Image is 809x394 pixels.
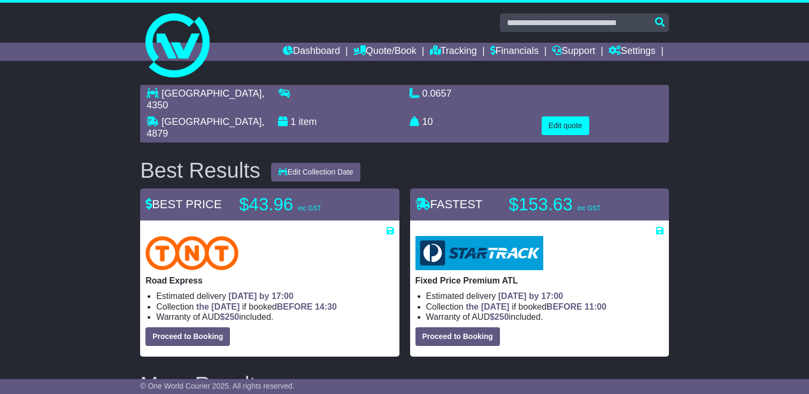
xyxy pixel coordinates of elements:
div: Best Results [135,159,266,182]
a: Financials [490,43,539,61]
span: the [DATE] [466,302,509,311]
span: , 4350 [147,88,264,111]
span: if booked [466,302,606,311]
button: Proceed to Booking [415,327,500,346]
li: Warranty of AUD included. [426,312,664,322]
p: Fixed Price Premium ATL [415,275,664,286]
button: Proceed to Booking [145,327,230,346]
p: $43.96 [239,194,373,215]
span: © One World Courier 2025. All rights reserved. [140,382,295,390]
button: Edit quote [542,116,589,135]
p: $153.63 [509,194,643,215]
li: Warranty of AUD included. [156,312,394,322]
span: 10 [422,116,433,127]
a: Tracking [430,43,477,61]
img: TNT Domestic: Road Express [145,236,238,270]
span: 11:00 [584,302,606,311]
li: Collection [426,302,664,312]
span: BEFORE [546,302,582,311]
li: Estimated delivery [156,291,394,301]
span: [GEOGRAPHIC_DATA] [161,116,261,127]
a: Quote/Book [353,43,417,61]
span: the [DATE] [196,302,240,311]
span: FASTEST [415,198,483,211]
p: Road Express [145,275,394,286]
li: Estimated delivery [426,291,664,301]
span: , 4879 [147,116,264,139]
span: 0.0657 [422,88,452,99]
span: inc GST [298,204,321,212]
span: 250 [495,312,509,321]
span: 250 [225,312,240,321]
img: StarTrack: Fixed Price Premium ATL [415,236,543,270]
button: Edit Collection Date [271,163,360,182]
span: [GEOGRAPHIC_DATA] [161,88,261,99]
span: BEFORE [277,302,313,311]
span: item [298,116,317,127]
span: 1 [290,116,296,127]
a: Settings [608,43,656,61]
span: $ [220,312,240,321]
span: $ [490,312,509,321]
a: Dashboard [283,43,340,61]
span: BEST PRICE [145,198,221,211]
span: 14:30 [315,302,337,311]
span: [DATE] by 17:00 [498,291,564,301]
span: inc GST [577,204,600,212]
li: Collection [156,302,394,312]
a: Support [552,43,595,61]
span: if booked [196,302,337,311]
span: [DATE] by 17:00 [228,291,294,301]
